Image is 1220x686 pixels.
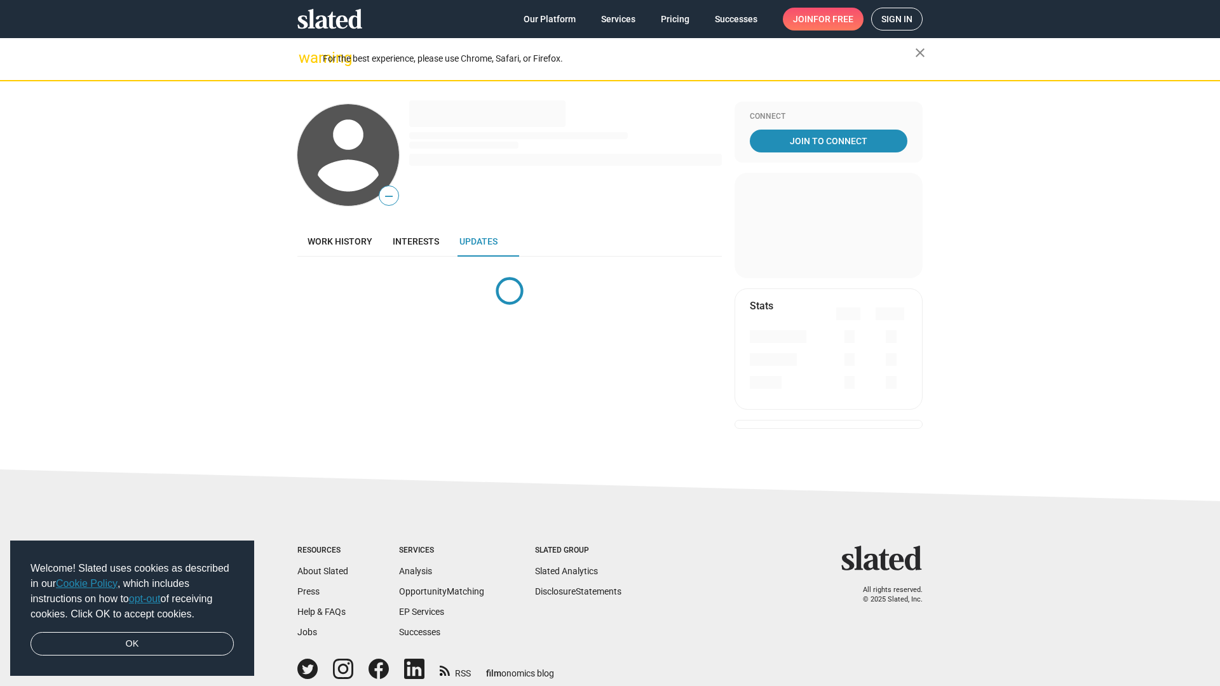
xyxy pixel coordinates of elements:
a: Services [591,8,646,30]
a: Our Platform [513,8,586,30]
a: Analysis [399,566,432,576]
mat-card-title: Stats [750,299,773,313]
span: film [486,668,501,678]
div: cookieconsent [10,541,254,676]
a: Interests [383,226,449,257]
p: All rights reserved. © 2025 Slated, Inc. [850,586,923,604]
a: Updates [449,226,508,257]
div: Resources [297,546,348,556]
a: Joinfor free [783,8,864,30]
span: — [379,188,398,205]
span: for free [813,8,853,30]
span: Pricing [661,8,689,30]
a: filmonomics blog [486,657,554,680]
mat-icon: warning [299,50,314,65]
a: Join To Connect [750,130,907,152]
a: Work history [297,226,383,257]
mat-icon: close [912,45,928,60]
a: EP Services [399,607,444,617]
a: Slated Analytics [535,566,598,576]
span: Interests [393,236,439,246]
a: About Slated [297,566,348,576]
span: Updates [459,236,498,246]
div: Connect [750,112,907,122]
div: For the best experience, please use Chrome, Safari, or Firefox. [323,50,915,67]
a: RSS [440,660,471,680]
span: Services [601,8,635,30]
div: Slated Group [535,546,621,556]
span: Join [793,8,853,30]
a: Pricing [651,8,700,30]
a: Help & FAQs [297,607,346,617]
a: Jobs [297,627,317,637]
a: Cookie Policy [56,578,118,589]
a: Sign in [871,8,923,30]
a: DisclosureStatements [535,586,621,596]
a: opt-out [129,593,161,604]
span: Sign in [881,8,912,30]
span: Join To Connect [752,130,905,152]
div: Services [399,546,484,556]
span: Successes [715,8,757,30]
a: Successes [705,8,768,30]
span: Welcome! Slated uses cookies as described in our , which includes instructions on how to of recei... [30,561,234,622]
a: OpportunityMatching [399,586,484,596]
span: Our Platform [524,8,576,30]
a: dismiss cookie message [30,632,234,656]
a: Successes [399,627,440,637]
span: Work history [308,236,372,246]
a: Press [297,586,320,596]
